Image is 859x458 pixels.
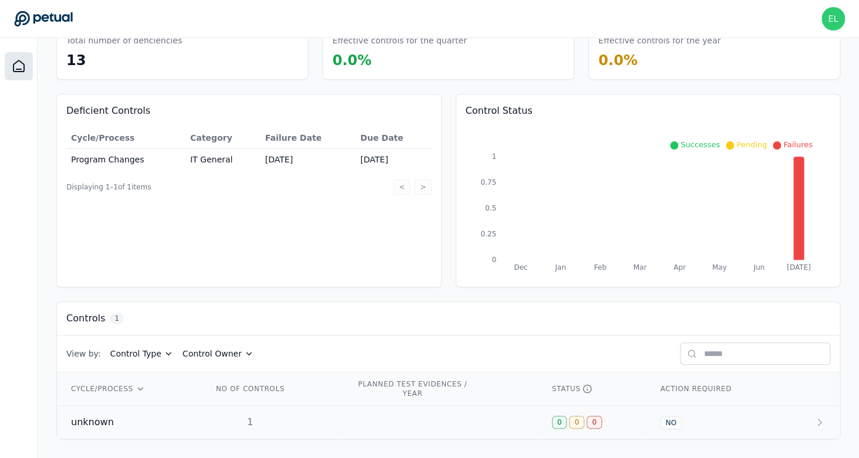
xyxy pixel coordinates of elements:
[594,263,606,272] tspan: Feb
[712,263,726,272] tspan: May
[587,416,602,429] div: 0
[753,263,764,272] tspan: Jun
[356,149,432,171] td: [DATE]
[480,230,496,238] tspan: 0.25
[681,140,720,149] span: Successes
[186,127,261,149] th: Category
[514,263,527,272] tspan: Dec
[673,263,685,272] tspan: Apr
[186,149,261,171] td: IT General
[484,204,496,212] tspan: 0.5
[356,379,469,398] div: PLANNED TEST EVIDENCES / YEAR
[66,348,101,359] span: View by:
[66,104,432,118] h3: Deficient Controls
[480,178,496,186] tspan: 0.75
[660,416,681,429] div: NO
[491,152,496,161] tspan: 1
[66,311,105,325] h3: Controls
[66,127,186,149] th: Cycle/Process
[110,313,124,324] span: 1
[598,52,638,69] span: 0.0 %
[554,263,566,272] tspan: Jan
[66,52,86,69] span: 13
[260,149,355,171] td: [DATE]
[821,7,845,30] img: eliot+upstart@petual.ai
[213,384,288,393] div: NO OF CONTROLS
[552,416,567,429] div: 0
[260,127,355,149] th: Failure Date
[71,415,114,429] span: unknown
[14,11,73,27] a: Go to Dashboard
[183,348,254,359] button: Control Owner
[332,35,467,46] h3: Effective controls for the quarter
[332,52,372,69] span: 0.0 %
[646,372,784,406] th: ACTION REQUIRED
[415,179,431,195] button: >
[356,127,432,149] th: Due Date
[71,384,184,393] div: CYCLE/PROCESS
[5,52,33,80] a: Dashboard
[66,182,151,192] span: Displaying 1– 1 of 1 items
[66,35,182,46] h3: Total number of deficiencies
[66,149,186,171] td: Program Changes
[110,348,173,359] button: Control Type
[569,416,584,429] div: 0
[213,415,288,429] div: 1
[466,104,831,118] h3: Control Status
[786,263,810,272] tspan: [DATE]
[598,35,720,46] h3: Effective controls for the year
[736,140,767,149] span: Pending
[393,179,410,195] button: <
[491,256,496,264] tspan: 0
[783,140,813,149] span: Failures
[552,384,632,393] div: STATUS
[633,263,646,272] tspan: Mar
